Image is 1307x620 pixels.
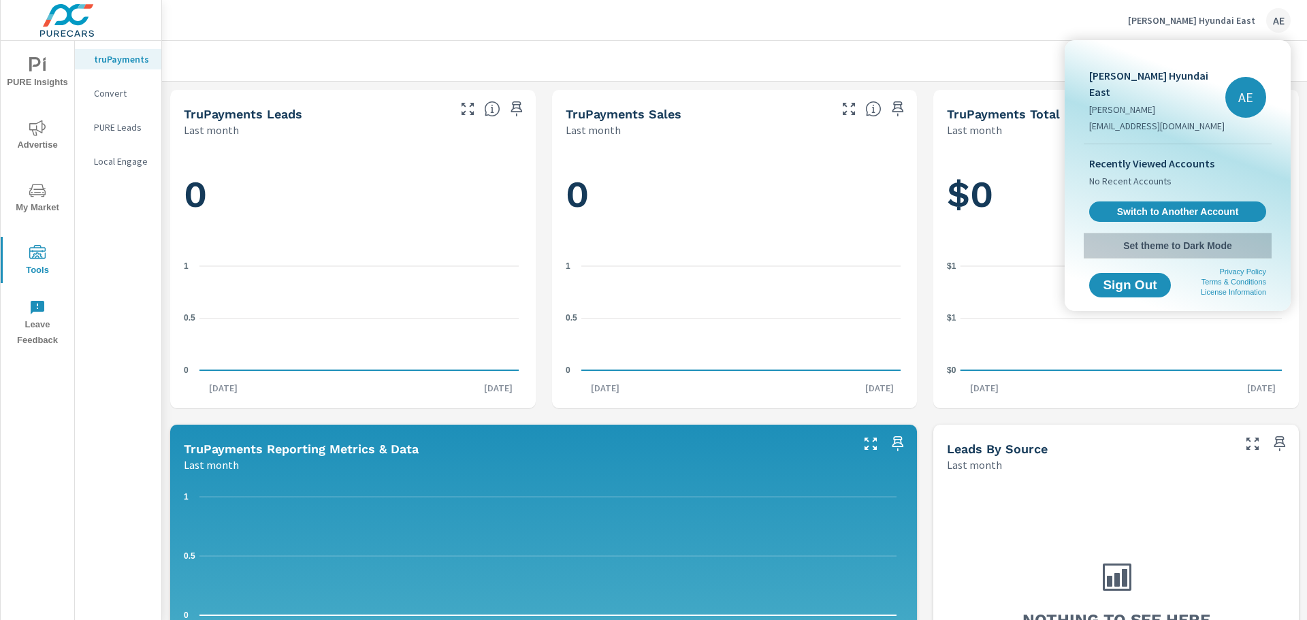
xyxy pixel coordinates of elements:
a: Switch to Another Account [1089,201,1266,222]
span: Set theme to Dark Mode [1089,240,1266,252]
p: Recently Viewed Accounts [1089,155,1266,172]
p: [EMAIL_ADDRESS][DOMAIN_NAME] [1089,119,1225,133]
a: Privacy Policy [1220,267,1266,276]
span: Sign Out [1100,279,1160,291]
p: [PERSON_NAME] Hyundai East [1089,67,1225,100]
button: Sign Out [1089,273,1171,297]
span: No Recent Accounts [1089,172,1266,191]
span: Switch to Another Account [1097,206,1259,218]
button: Set theme to Dark Mode [1084,233,1272,258]
div: AE [1225,77,1266,118]
p: [PERSON_NAME] [1089,103,1225,116]
a: License Information [1201,288,1266,296]
a: Terms & Conditions [1201,278,1266,286]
